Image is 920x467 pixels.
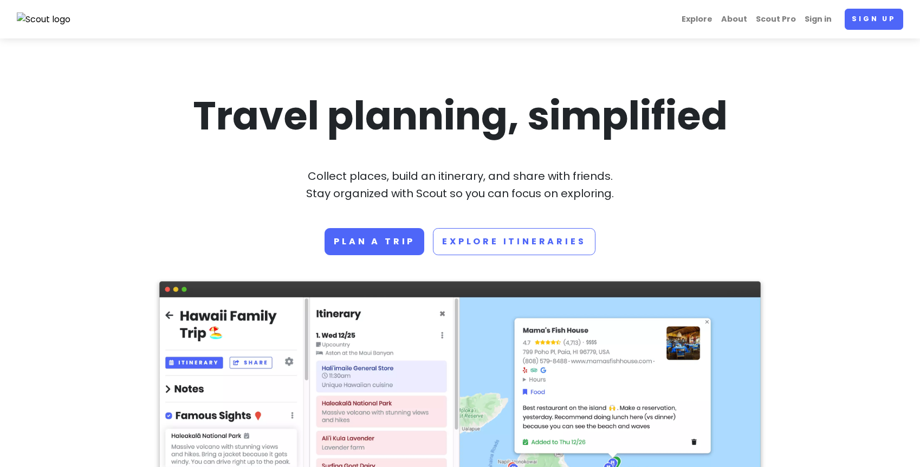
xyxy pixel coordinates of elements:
[800,9,836,30] a: Sign in
[677,9,717,30] a: Explore
[325,228,424,255] a: Plan a trip
[159,90,761,141] h1: Travel planning, simplified
[845,9,903,30] a: Sign up
[17,12,71,27] img: Scout logo
[751,9,800,30] a: Scout Pro
[717,9,751,30] a: About
[433,228,595,255] a: Explore Itineraries
[159,167,761,202] p: Collect places, build an itinerary, and share with friends. Stay organized with Scout so you can ...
